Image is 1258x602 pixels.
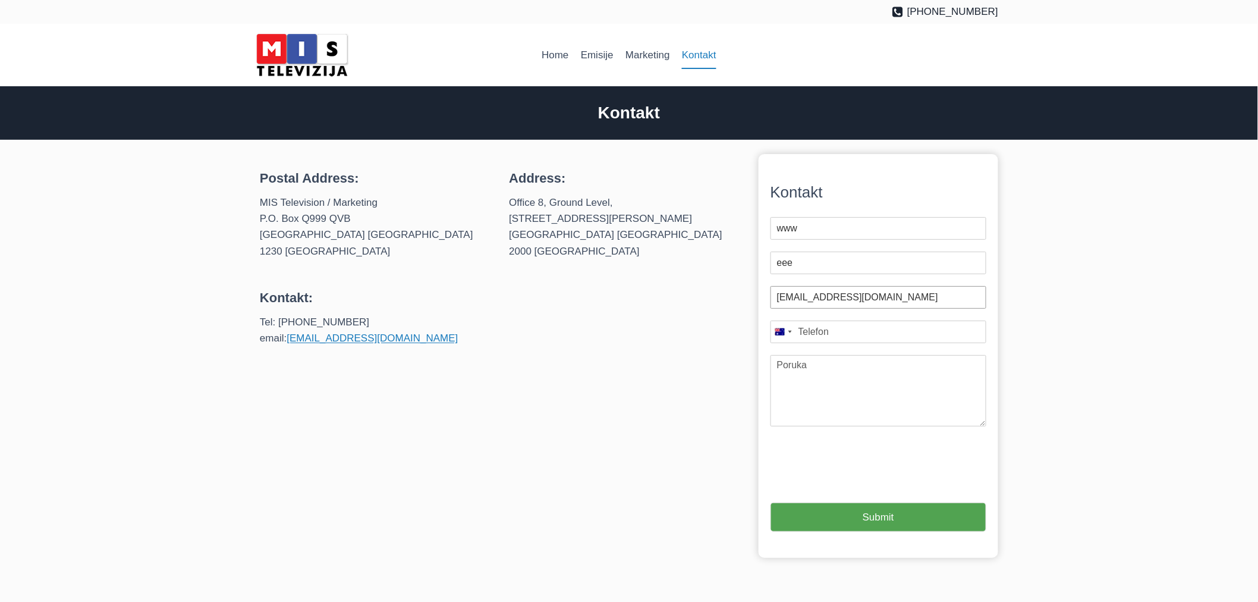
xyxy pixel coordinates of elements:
a: [EMAIL_ADDRESS][DOMAIN_NAME] [287,333,458,344]
iframe: reCAPTCHA [770,438,951,528]
h4: Kontakt: [260,288,490,308]
span: [PHONE_NUMBER] [907,4,998,20]
img: MIS Television [251,30,353,80]
a: Home [536,41,575,70]
button: Selected country [770,321,795,343]
a: [PHONE_NUMBER] [892,4,998,20]
nav: Primary [536,41,722,70]
p: Office 8, Ground Level, [STREET_ADDRESS][PERSON_NAME] [GEOGRAPHIC_DATA] [GEOGRAPHIC_DATA] 2000 [G... [509,195,739,259]
input: Mobile Phone Number [770,321,986,343]
input: Prezime [770,252,986,274]
a: Kontakt [676,41,722,70]
p: Tel: [PHONE_NUMBER] email: [260,314,490,346]
h4: Address: [509,168,739,188]
h2: Kontakt [260,101,998,126]
h4: Postal Address: [260,168,490,188]
a: Marketing [619,41,676,70]
p: MIS Television / Marketing P.O. Box Q999 QVB [GEOGRAPHIC_DATA] [GEOGRAPHIC_DATA] 1230 [GEOGRAPHIC... [260,195,490,259]
button: Submit [770,503,986,532]
input: Email [770,286,986,309]
a: Emisije [575,41,619,70]
div: Kontakt [770,180,986,205]
input: Ime [770,217,986,240]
